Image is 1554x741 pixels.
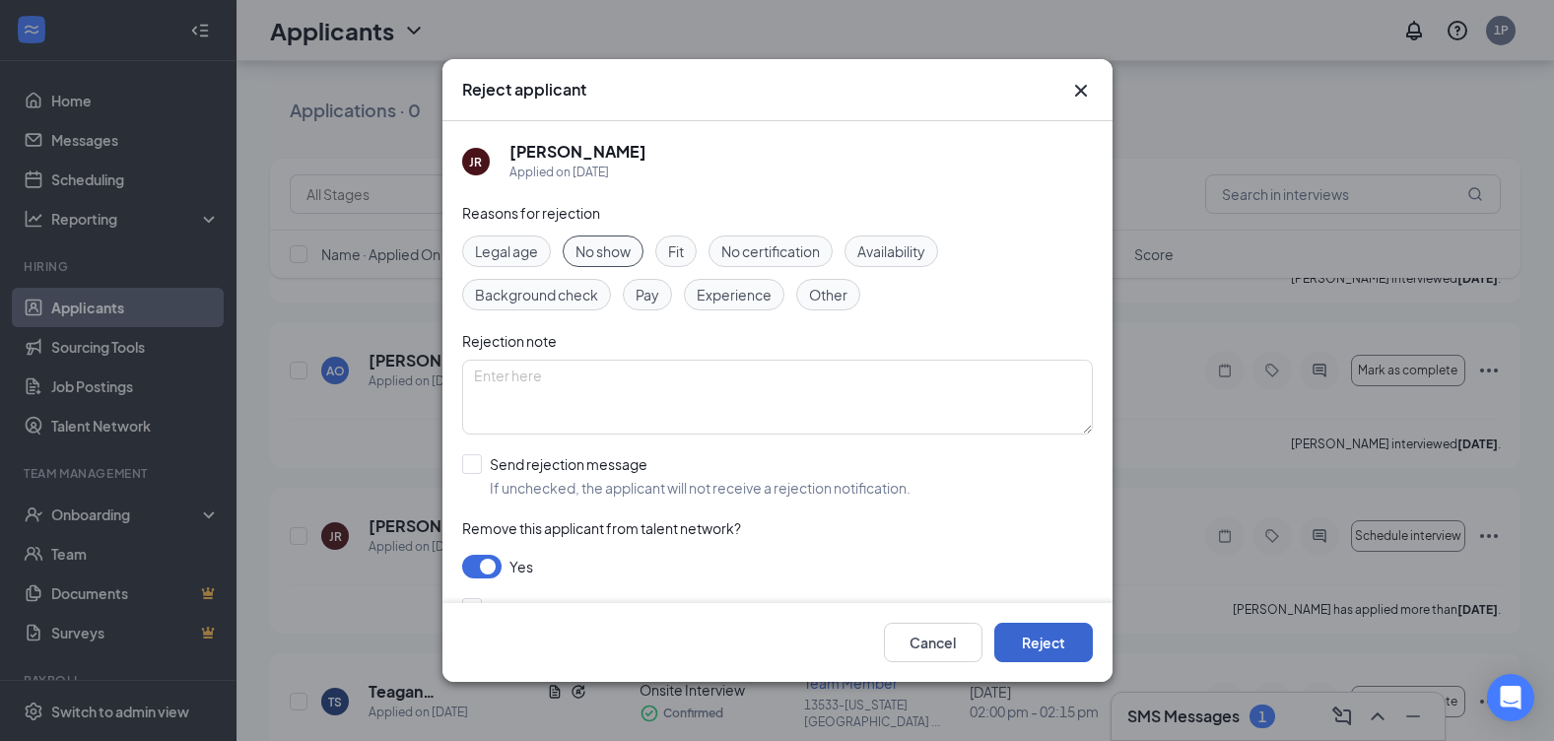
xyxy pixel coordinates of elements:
[636,284,659,305] span: Pay
[668,240,684,262] span: Fit
[809,284,847,305] span: Other
[884,623,982,662] button: Cancel
[1069,79,1093,102] svg: Cross
[721,240,820,262] span: No certification
[462,519,741,537] span: Remove this applicant from talent network?
[469,154,482,170] div: JR
[509,141,646,163] h5: [PERSON_NAME]
[1487,674,1534,721] div: Open Intercom Messenger
[462,79,586,101] h3: Reject applicant
[697,284,772,305] span: Experience
[475,240,538,262] span: Legal age
[509,555,533,578] span: Yes
[1069,79,1093,102] button: Close
[509,163,646,182] div: Applied on [DATE]
[462,332,557,350] span: Rejection note
[994,623,1093,662] button: Reject
[575,240,631,262] span: No show
[462,204,600,222] span: Reasons for rejection
[857,240,925,262] span: Availability
[475,284,598,305] span: Background check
